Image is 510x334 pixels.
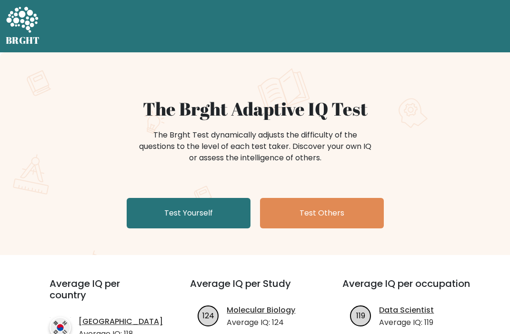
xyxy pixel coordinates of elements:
a: Data Scientist [379,305,434,316]
a: Molecular Biology [227,305,295,316]
a: [GEOGRAPHIC_DATA] [79,316,163,327]
h5: BRGHT [6,35,40,46]
text: 124 [202,310,214,321]
text: 119 [356,310,365,321]
p: Average IQ: 124 [227,317,295,328]
div: The Brght Test dynamically adjusts the difficulty of the questions to the level of each test take... [136,129,374,164]
h1: The Brght Adaptive IQ Test [23,98,488,120]
a: BRGHT [6,4,40,49]
a: Test Yourself [127,198,250,228]
p: Average IQ: 119 [379,317,434,328]
h3: Average IQ per occupation [342,278,472,301]
a: Test Others [260,198,384,228]
h3: Average IQ per country [50,278,156,312]
h3: Average IQ per Study [190,278,320,301]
